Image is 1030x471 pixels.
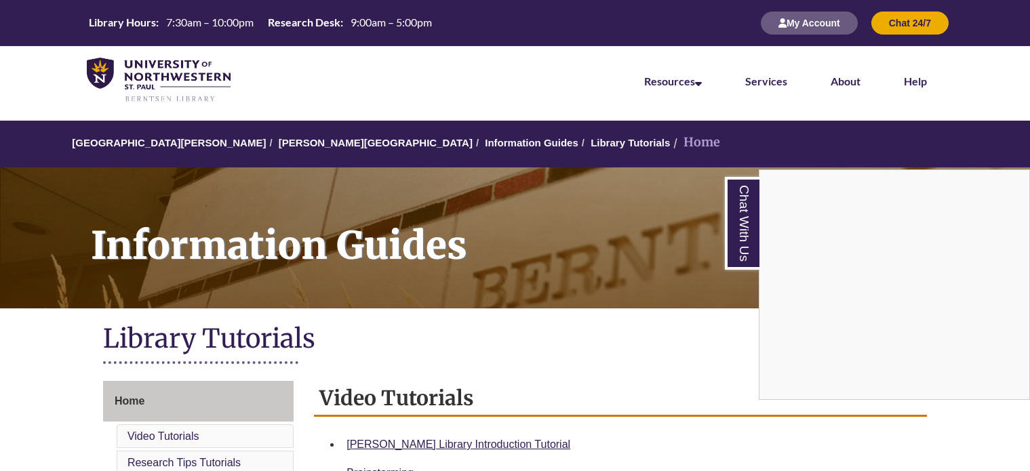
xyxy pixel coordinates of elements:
[759,170,1029,399] iframe: Chat Widget
[644,75,702,87] a: Resources
[745,75,787,87] a: Services
[904,75,927,87] a: Help
[759,169,1030,400] div: Chat With Us
[831,75,860,87] a: About
[725,177,759,270] a: Chat With Us
[87,58,231,103] img: UNWSP Library Logo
